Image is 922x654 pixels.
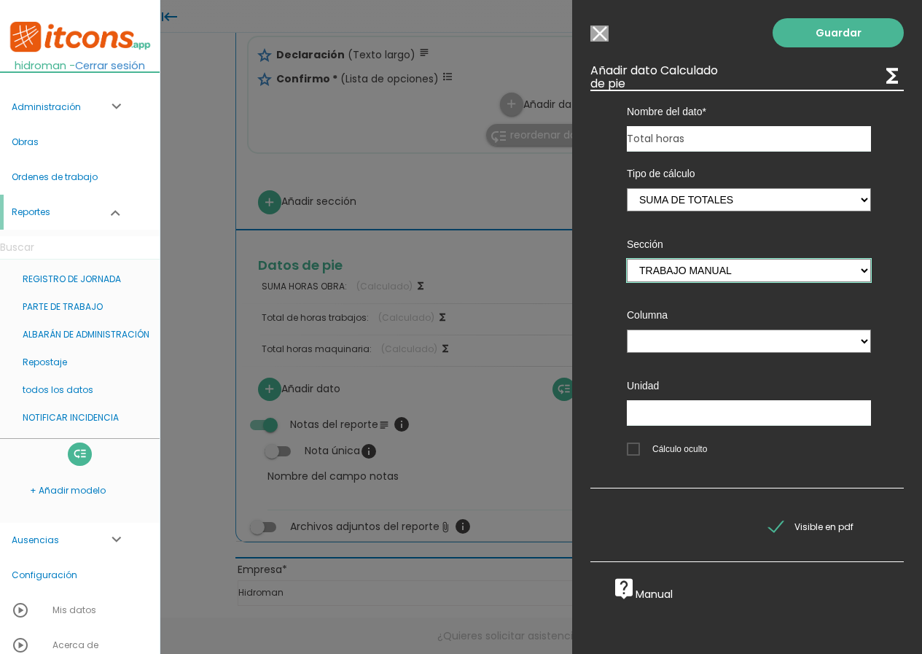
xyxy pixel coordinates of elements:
a: Guardar [773,18,904,47]
label: Columna [627,308,871,322]
label: Tipo de cálculo [627,166,871,181]
span: Visible en pdf [769,518,853,536]
i: live_help [612,577,636,600]
h3: Añadir dato Calculado de pie [590,64,904,90]
span: Cálculo oculto [627,440,707,459]
a: live_helpManual [612,587,673,602]
label: Nombre del dato [627,104,871,119]
i: functions [880,64,904,87]
label: Sección [627,237,871,252]
label: Unidad [627,378,871,393]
